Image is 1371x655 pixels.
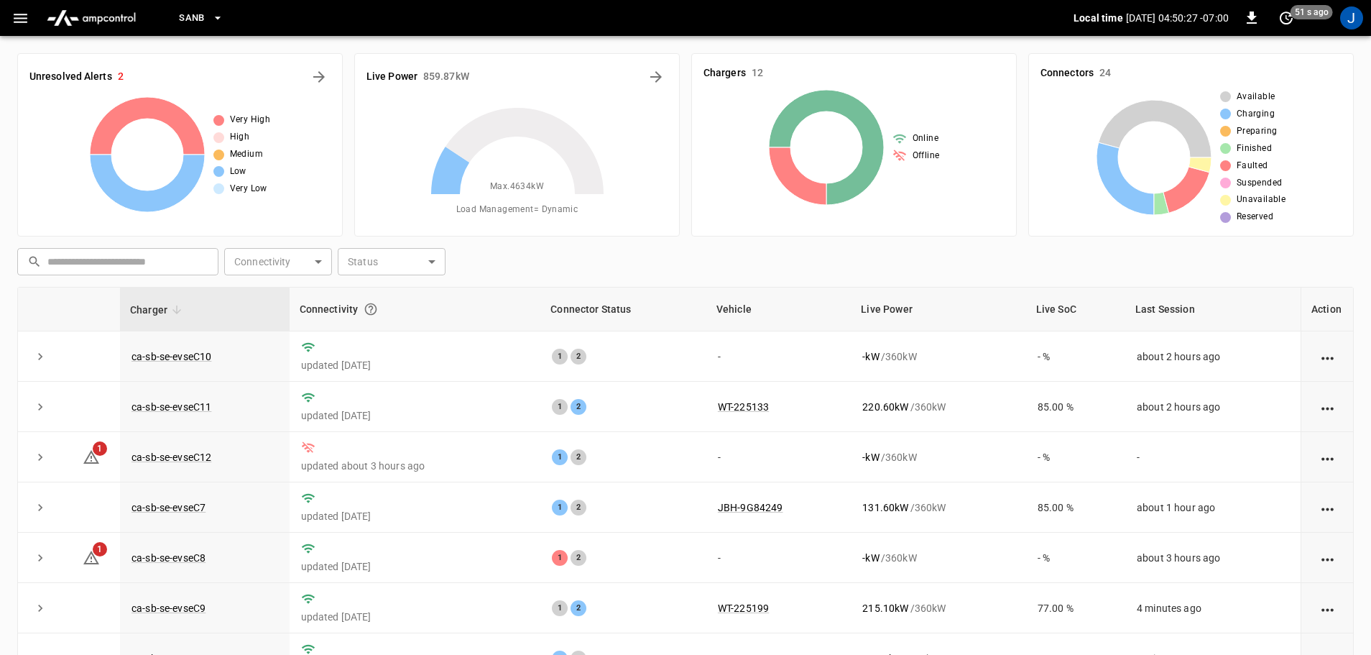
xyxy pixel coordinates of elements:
[1026,331,1125,382] td: - %
[301,559,530,574] p: updated [DATE]
[913,132,938,146] span: Online
[301,509,530,523] p: updated [DATE]
[552,449,568,465] div: 1
[1319,500,1337,515] div: action cell options
[862,551,879,565] p: - kW
[1319,601,1337,615] div: action cell options
[29,547,51,569] button: expand row
[1291,5,1333,19] span: 51 s ago
[552,500,568,516] div: 1
[862,601,908,615] p: 215.10 kW
[1125,482,1301,533] td: about 1 hour ago
[913,149,940,163] span: Offline
[230,147,263,162] span: Medium
[1301,288,1353,331] th: Action
[301,459,530,473] p: updated about 3 hours ago
[862,551,1014,565] div: / 360 kW
[131,502,206,513] a: ca-sb-se-evseC7
[718,401,769,413] a: WT-225133
[93,441,107,456] span: 1
[131,401,211,413] a: ca-sb-se-evseC11
[645,65,668,88] button: Energy Overview
[1237,107,1275,122] span: Charging
[83,551,100,563] a: 1
[1026,533,1125,583] td: - %
[131,603,206,614] a: ca-sb-se-evseC9
[1099,65,1111,81] h6: 24
[301,408,530,423] p: updated [DATE]
[571,449,586,465] div: 2
[1125,432,1301,482] td: -
[131,452,211,463] a: ca-sb-se-evseC12
[301,358,530,372] p: updated [DATE]
[1237,124,1278,139] span: Preparing
[1319,349,1337,364] div: action cell options
[718,603,769,614] a: WT-225199
[540,288,706,331] th: Connector Status
[552,600,568,616] div: 1
[490,180,544,194] span: Max. 4634 kW
[1026,482,1125,533] td: 85.00 %
[29,497,51,518] button: expand row
[1126,11,1229,25] p: [DATE] 04:50:27 -07:00
[358,296,384,322] button: Connection between the charger and our software.
[308,65,331,88] button: All Alerts
[552,550,568,566] div: 1
[862,500,908,515] p: 131.60 kW
[300,296,531,322] div: Connectivity
[862,400,908,414] p: 220.60 kW
[862,400,1014,414] div: / 360 kW
[93,542,107,556] span: 1
[706,533,851,583] td: -
[571,550,586,566] div: 2
[862,500,1014,515] div: / 360 kW
[131,351,211,362] a: ca-sb-se-evseC10
[29,446,51,468] button: expand row
[1237,210,1273,224] span: Reserved
[1237,193,1285,207] span: Unavailable
[29,346,51,367] button: expand row
[1275,6,1298,29] button: set refresh interval
[1125,583,1301,633] td: 4 minutes ago
[230,130,250,145] span: High
[1125,288,1301,331] th: Last Session
[571,349,586,365] div: 2
[131,552,206,564] a: ca-sb-se-evseC8
[862,349,879,364] p: - kW
[552,349,568,365] div: 1
[230,113,271,127] span: Very High
[1237,159,1268,173] span: Faulted
[1319,450,1337,464] div: action cell options
[862,349,1014,364] div: / 360 kW
[862,601,1014,615] div: / 360 kW
[83,451,100,462] a: 1
[1125,331,1301,382] td: about 2 hours ago
[29,69,112,85] h6: Unresolved Alerts
[423,69,469,85] h6: 859.87 kW
[706,432,851,482] td: -
[29,597,51,619] button: expand row
[1237,90,1275,104] span: Available
[1319,400,1337,414] div: action cell options
[571,500,586,516] div: 2
[118,69,124,85] h6: 2
[230,182,267,196] span: Very Low
[130,301,186,319] span: Charger
[1340,6,1363,29] div: profile-icon
[552,399,568,415] div: 1
[1125,533,1301,583] td: about 3 hours ago
[1237,176,1283,191] span: Suspended
[571,600,586,616] div: 2
[752,65,763,81] h6: 12
[1026,288,1125,331] th: Live SoC
[1074,11,1123,25] p: Local time
[1040,65,1094,81] h6: Connectors
[366,69,417,85] h6: Live Power
[1237,142,1272,156] span: Finished
[718,502,783,513] a: JBH-9G84249
[1319,551,1337,565] div: action cell options
[179,10,205,27] span: SanB
[301,610,530,624] p: updated [DATE]
[1026,382,1125,432] td: 85.00 %
[1026,583,1125,633] td: 77.00 %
